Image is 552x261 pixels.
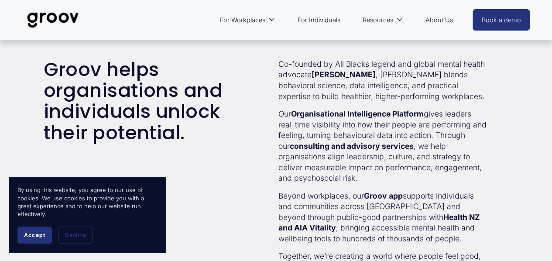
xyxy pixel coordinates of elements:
section: Cookie banner [9,177,166,252]
a: For Individuals [293,10,344,30]
button: Accept [17,227,52,244]
span: Resources [363,14,393,26]
strong: consulting and advisory services [290,141,414,151]
a: folder dropdown [358,10,407,30]
p: Our gives leaders real-time visibility into how their people are performing and feeling, turning ... [278,109,487,184]
span: Accept [24,232,45,238]
span: For Workplaces [220,14,265,26]
p: By using this website, you agree to our use of cookies. We use cookies to provide you with a grea... [17,186,157,218]
img: Groov | Unlock Human Potential at Work and in Life [22,6,84,34]
a: Book a demo [473,9,530,31]
strong: [PERSON_NAME] [312,70,376,79]
a: About Us [421,10,457,30]
button: Decline [58,227,93,244]
h2: Groov helps organisations and individuals unlock their potential. [44,59,253,143]
p: Beyond workplaces, our supports individuals and communities across [GEOGRAPHIC_DATA] and beyond t... [278,191,487,244]
p: Co-founded by All Blacks legend and global mental health advocate , [PERSON_NAME] blends behavior... [278,59,487,102]
span: Decline [65,232,86,238]
strong: Groov app [364,191,403,200]
strong: Organisational Intelligence Platform [291,109,424,118]
a: folder dropdown [216,10,279,30]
